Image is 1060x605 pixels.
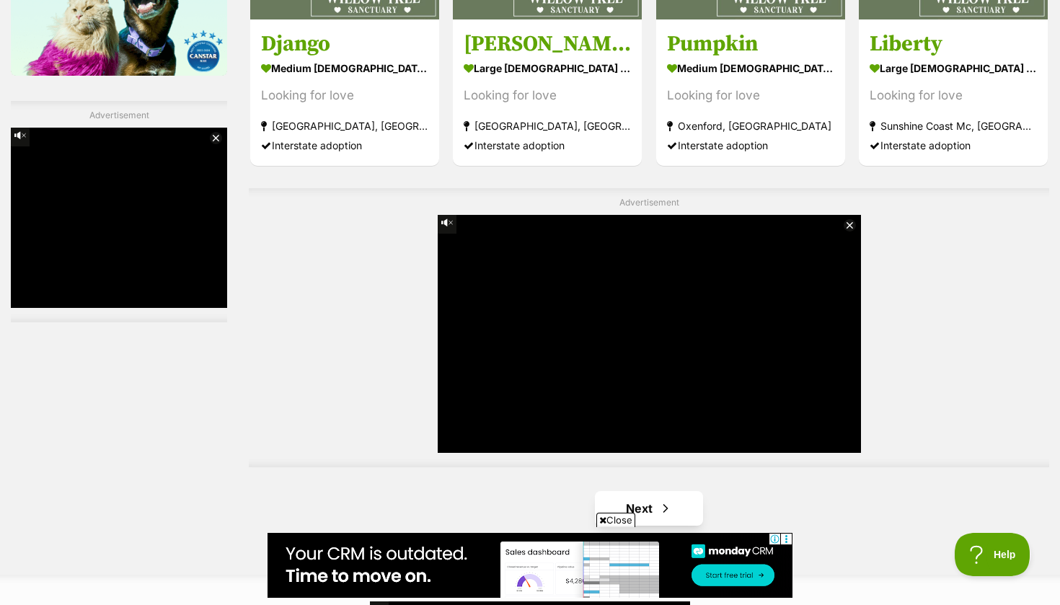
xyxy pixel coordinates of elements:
h3: Liberty [870,30,1037,57]
div: Looking for love [464,85,631,105]
div: Looking for love [667,85,834,105]
h3: Django [261,30,428,57]
div: Looking for love [870,85,1037,105]
strong: medium [DEMOGRAPHIC_DATA] Dog [667,57,834,78]
strong: large [DEMOGRAPHIC_DATA] Dog [870,57,1037,78]
h3: [PERSON_NAME] [464,30,631,57]
strong: large [DEMOGRAPHIC_DATA] Dog [464,57,631,78]
div: Advertisement [249,188,1049,467]
div: Looking for love [261,85,428,105]
a: Pumpkin medium [DEMOGRAPHIC_DATA] Dog Looking for love Oxenford, [GEOGRAPHIC_DATA] Interstate ado... [656,19,845,165]
iframe: Help Scout Beacon - Open [955,533,1031,576]
div: Advertisement [11,101,227,322]
div: Interstate adoption [667,135,834,154]
strong: [GEOGRAPHIC_DATA], [GEOGRAPHIC_DATA] [464,115,631,135]
a: Next page [595,491,703,526]
iframe: Advertisement [438,215,861,453]
iframe: Advertisement [268,533,792,598]
strong: medium [DEMOGRAPHIC_DATA] Dog [261,57,428,78]
iframe: Advertisement [11,128,227,308]
strong: Oxenford, [GEOGRAPHIC_DATA] [667,115,834,135]
a: Liberty large [DEMOGRAPHIC_DATA] Dog Looking for love Sunshine Coast Mc, [GEOGRAPHIC_DATA] Inters... [859,19,1048,165]
strong: [GEOGRAPHIC_DATA], [GEOGRAPHIC_DATA] [261,115,428,135]
h3: Pumpkin [667,30,834,57]
div: Interstate adoption [261,135,428,154]
strong: Sunshine Coast Mc, [GEOGRAPHIC_DATA] [870,115,1037,135]
div: Interstate adoption [464,135,631,154]
span: Close [596,513,635,527]
a: [PERSON_NAME] large [DEMOGRAPHIC_DATA] Dog Looking for love [GEOGRAPHIC_DATA], [GEOGRAPHIC_DATA] ... [453,19,642,165]
nav: Pagination [249,491,1049,526]
a: Django medium [DEMOGRAPHIC_DATA] Dog Looking for love [GEOGRAPHIC_DATA], [GEOGRAPHIC_DATA] Inters... [250,19,439,165]
div: Interstate adoption [870,135,1037,154]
